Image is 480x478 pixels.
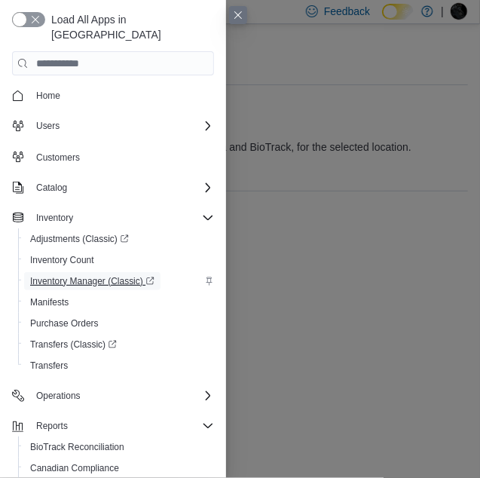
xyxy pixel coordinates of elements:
button: Purchase Orders [18,313,220,334]
span: Purchase Orders [24,314,214,332]
span: Catalog [30,179,214,197]
span: Manifests [24,293,214,311]
span: Transfers [24,357,214,375]
span: Inventory [36,212,73,224]
a: Inventory Manager (Classic) [24,272,161,290]
span: Transfers (Classic) [24,336,214,354]
button: Users [6,115,220,136]
span: Operations [36,390,81,402]
span: Customers [36,152,80,164]
span: Users [30,117,214,135]
button: Operations [6,385,220,406]
span: Customers [30,147,214,166]
span: Reports [36,420,68,432]
button: Catalog [6,177,220,198]
button: Home [6,84,220,106]
span: Home [30,86,214,105]
button: Catalog [30,179,73,197]
a: Transfers (Classic) [24,336,123,354]
a: Inventory Count [24,251,100,269]
button: Transfers [18,355,220,376]
span: Operations [30,387,214,405]
span: BioTrack Reconciliation [30,441,124,453]
a: Inventory Manager (Classic) [18,271,220,292]
span: Inventory [30,209,214,227]
span: Users [36,120,60,132]
span: Adjustments (Classic) [24,230,214,248]
button: Reports [6,415,220,437]
span: Adjustments (Classic) [30,233,129,245]
span: Manifests [30,296,69,308]
a: Adjustments (Classic) [24,230,135,248]
button: Customers [6,146,220,167]
span: Purchase Orders [30,317,99,329]
span: Inventory Count [24,251,214,269]
a: Transfers [24,357,74,375]
button: Inventory Count [18,250,220,271]
span: Canadian Compliance [24,459,214,477]
a: Transfers (Classic) [18,334,220,355]
button: Inventory [6,207,220,228]
a: Canadian Compliance [24,459,125,477]
button: BioTrack Reconciliation [18,437,220,458]
button: Reports [30,417,74,435]
span: Inventory Manager (Classic) [30,275,154,287]
button: Inventory [30,209,79,227]
span: Reports [30,417,214,435]
a: Customers [30,149,86,167]
button: Close this dialog [229,6,247,24]
span: Transfers (Classic) [30,339,117,351]
a: Manifests [24,293,75,311]
span: Transfers [30,360,68,372]
a: Adjustments (Classic) [18,228,220,250]
span: Home [36,90,60,102]
span: Catalog [36,182,67,194]
span: Inventory Manager (Classic) [24,272,214,290]
span: Canadian Compliance [30,462,119,474]
button: Operations [30,387,87,405]
button: Users [30,117,66,135]
a: BioTrack Reconciliation [24,438,130,456]
button: Manifests [18,292,220,313]
a: Home [30,87,66,105]
span: Load All Apps in [GEOGRAPHIC_DATA] [45,12,214,42]
span: Inventory Count [30,254,94,266]
span: BioTrack Reconciliation [24,438,214,456]
a: Purchase Orders [24,314,105,332]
